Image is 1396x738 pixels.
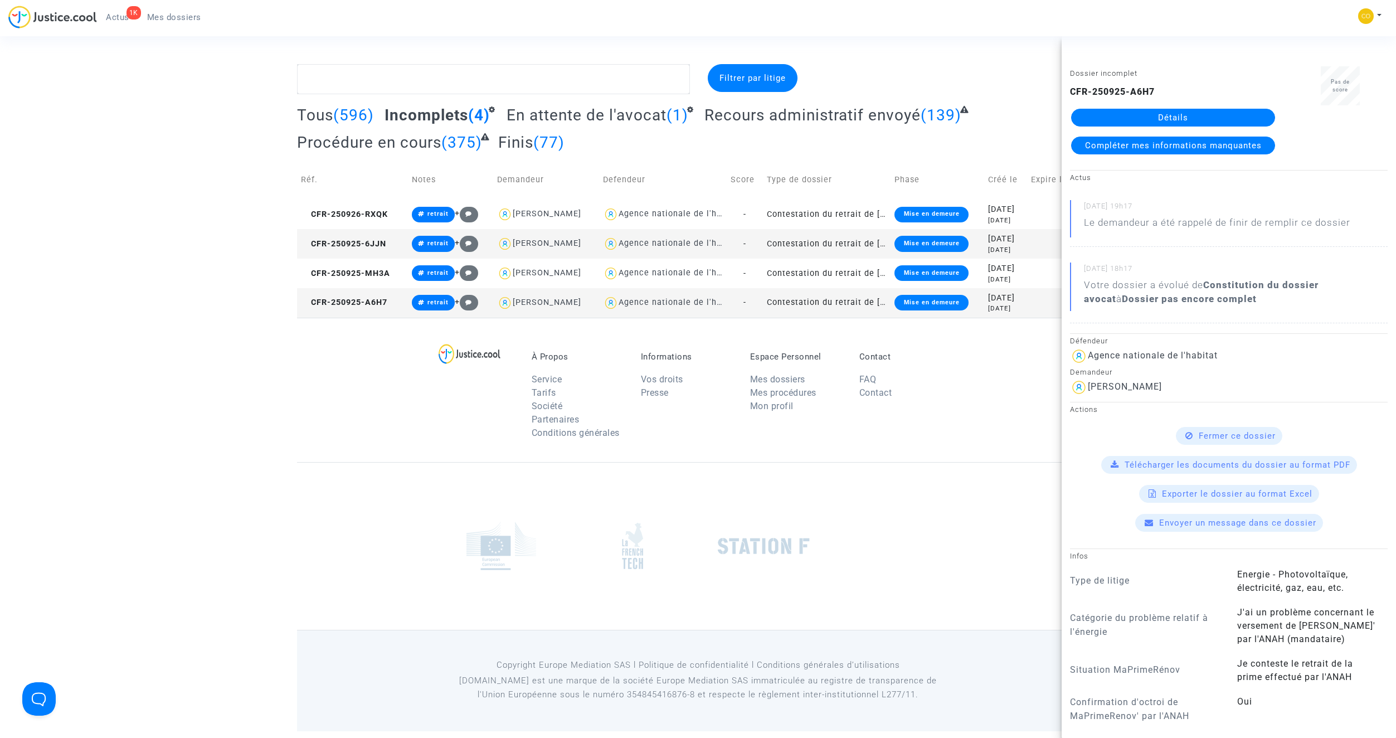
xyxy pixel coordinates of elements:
td: Contestation du retrait de [PERSON_NAME] par l'ANAH (mandataire) [763,200,891,229]
p: Catégorie du problème relatif à l'énergie [1070,611,1220,639]
div: [DATE] [988,275,1023,284]
span: - [743,298,746,307]
span: En attente de l'avocat [507,106,667,124]
a: Partenaires [532,414,580,425]
span: (4) [468,106,490,124]
p: À Propos [532,352,624,362]
span: - [743,269,746,278]
img: icon-user.svg [603,236,619,252]
div: [DATE] [988,245,1023,255]
td: Defendeur [599,160,727,200]
td: Contestation du retrait de [PERSON_NAME] par l'ANAH (mandataire) [763,288,891,318]
a: Service [532,374,562,385]
span: Fermer ce dossier [1199,431,1276,441]
td: Demandeur [493,160,599,200]
span: retrait [427,269,449,276]
img: icon-user.svg [603,206,619,222]
span: Finis [498,133,533,152]
div: Votre dossier a évolué de à [1084,278,1388,306]
div: Mise en demeure [894,236,968,251]
small: Demandeur [1070,368,1112,376]
div: [DATE] [988,216,1023,225]
a: Mes dossiers [138,9,210,26]
div: 1K [127,6,141,20]
a: Tarifs [532,387,556,398]
td: Contestation du retrait de [PERSON_NAME] par l'ANAH (mandataire) [763,259,891,288]
span: CFR-250925-A6H7 [301,298,387,307]
td: Contestation du retrait de [PERSON_NAME] par l'ANAH (mandataire) [763,229,891,259]
td: Réf. [297,160,408,200]
a: Vos droits [641,374,683,385]
p: Le demandeur a été rappelé de finir de remplir ce dossier [1084,216,1350,235]
span: retrait [427,240,449,247]
span: Envoyer un message dans ce dossier [1159,518,1316,528]
span: Tous [297,106,333,124]
a: Détails [1071,109,1275,127]
a: Société [532,401,563,411]
span: retrait [427,210,449,217]
img: europe_commision.png [466,522,536,570]
small: Actus [1070,173,1091,182]
a: Presse [641,387,669,398]
small: [DATE] 19h17 [1084,201,1388,216]
div: Mise en demeure [894,265,968,281]
p: Espace Personnel [750,352,843,362]
span: (375) [441,133,482,152]
div: [DATE] [988,304,1023,313]
small: Dossier incomplet [1070,69,1137,77]
a: Conditions générales [532,428,620,438]
a: Mes dossiers [750,374,805,385]
span: (77) [533,133,565,152]
a: Mes procédures [750,387,816,398]
span: Energie - Photovoltaïque, électricité, gaz, eau, etc. [1237,569,1348,593]
span: J'ai un problème concernant le versement de [PERSON_NAME]' par l'ANAH (mandataire) [1237,607,1375,644]
div: [PERSON_NAME] [513,268,581,278]
img: icon-user.svg [603,295,619,311]
td: Score [727,160,763,200]
a: FAQ [859,374,877,385]
td: Type de dossier [763,160,891,200]
span: + [455,297,479,307]
small: Actions [1070,405,1098,414]
div: [DATE] [988,233,1023,245]
img: french_tech.png [622,522,643,570]
span: Télécharger les documents du dossier au format PDF [1125,460,1350,470]
p: Type de litige [1070,574,1220,588]
p: Contact [859,352,952,362]
span: CFR-250925-6JJN [301,239,386,249]
p: Situation MaPrimeRénov [1070,663,1220,677]
div: Agence nationale de l'habitat [619,268,741,278]
span: Recours administratif envoyé [704,106,921,124]
span: - [743,239,746,249]
span: Actus [106,12,129,22]
span: (139) [921,106,961,124]
div: [DATE] [988,203,1023,216]
div: [PERSON_NAME] [513,239,581,248]
span: CFR-250926-RXQK [301,210,388,219]
b: Dossier pas encore complet [1122,293,1257,304]
span: Incomplets [385,106,468,124]
p: [DOMAIN_NAME] est une marque de la société Europe Mediation SAS immatriculée au registre de tr... [444,674,952,702]
span: CFR-250925-MH3A [301,269,390,278]
div: [PERSON_NAME] [1088,381,1162,392]
td: Phase [891,160,984,200]
img: icon-user.svg [1070,378,1088,396]
small: Infos [1070,552,1088,560]
div: Mise en demeure [894,295,968,310]
img: stationf.png [718,538,810,555]
div: [DATE] [988,292,1023,304]
a: 1KActus [97,9,138,26]
span: + [455,268,479,277]
span: Filtrer par litige [719,73,786,83]
td: Expire le [1027,160,1078,200]
div: Agence nationale de l'habitat [1088,350,1218,361]
img: icon-user.svg [497,295,513,311]
span: retrait [427,299,449,306]
span: Pas de score [1331,79,1350,93]
div: Agence nationale de l'habitat [619,298,741,307]
b: CFR-250925-A6H7 [1070,86,1155,97]
div: [PERSON_NAME] [513,209,581,219]
span: Oui [1237,696,1252,707]
p: Confirmation d'octroi de MaPrimeRenov' par l'ANAH [1070,695,1220,723]
img: 5a13cfc393247f09c958b2f13390bacc [1358,8,1374,24]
